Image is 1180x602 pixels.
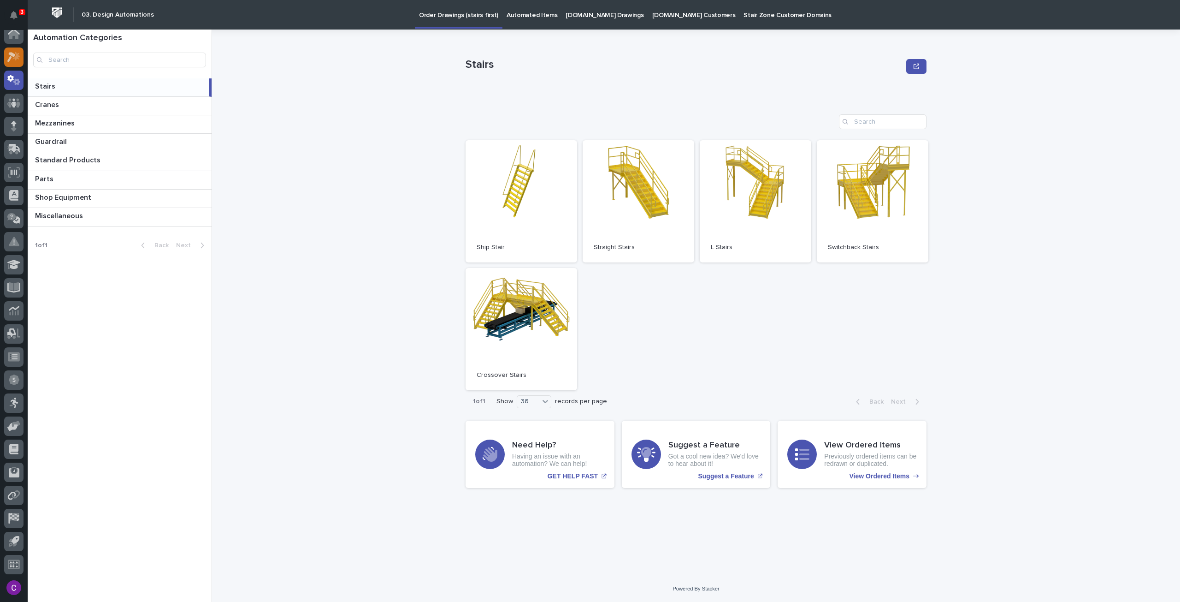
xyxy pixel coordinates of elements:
[824,441,917,451] h3: View Ordered Items
[512,441,605,451] h3: Need Help?
[466,390,493,413] p: 1 of 1
[48,4,65,21] img: Workspace Logo
[887,398,926,406] button: Next
[517,397,539,406] div: 36
[668,453,761,468] p: Got a cool new idea? We'd love to hear about it!
[512,453,605,468] p: Having an issue with an automation? We can help!
[35,136,69,146] p: Guardrail
[12,11,24,26] div: Notifications3
[477,244,566,251] p: Ship Stair
[496,398,513,405] p: Show
[778,421,926,488] a: View Ordered Items
[824,453,917,468] p: Previously ordered items can be redrawn or duplicated.
[466,268,577,390] a: Crossover Stairs
[466,58,903,72] p: Stairs
[33,33,206,43] h1: Automation Categories
[149,242,169,249] span: Back
[864,399,884,405] span: Back
[35,210,85,221] p: Miscellaneous
[28,171,212,190] a: PartsParts
[4,6,24,25] button: Notifications
[35,99,61,109] p: Cranes
[172,241,212,250] button: Next
[466,140,577,262] a: Ship Stair
[28,134,212,152] a: GuardrailGuardrail
[28,115,212,134] a: MezzaninesMezzanines
[828,244,917,251] p: Switchback Stairs
[28,78,212,97] a: StairsStairs
[594,244,683,251] p: Straight Stairs
[35,173,55,184] p: Parts
[583,140,694,262] a: Straight Stairs
[35,80,57,91] p: Stairs
[82,11,154,19] h2: 03. Design Automations
[35,117,77,128] p: Mezzanines
[20,9,24,15] p: 3
[35,191,93,202] p: Shop Equipment
[555,398,607,405] p: records per page
[850,472,909,480] p: View Ordered Items
[134,241,172,250] button: Back
[28,208,212,226] a: MiscellaneousMiscellaneous
[668,441,761,451] h3: Suggest a Feature
[622,421,771,488] a: Suggest a Feature
[700,140,811,262] a: L Stairs
[477,371,566,379] p: Crossover Stairs
[28,190,212,208] a: Shop EquipmentShop Equipment
[839,114,926,129] input: Search
[28,97,212,115] a: CranesCranes
[817,140,928,262] a: Switchback Stairs
[673,586,719,591] a: Powered By Stacker
[466,421,614,488] a: GET HELP FAST
[28,152,212,171] a: Standard ProductsStandard Products
[28,234,55,257] p: 1 of 1
[698,472,754,480] p: Suggest a Feature
[35,154,102,165] p: Standard Products
[849,398,887,406] button: Back
[4,578,24,597] button: users-avatar
[33,53,206,67] input: Search
[548,472,598,480] p: GET HELP FAST
[176,242,196,249] span: Next
[711,244,800,251] p: L Stairs
[891,399,911,405] span: Next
